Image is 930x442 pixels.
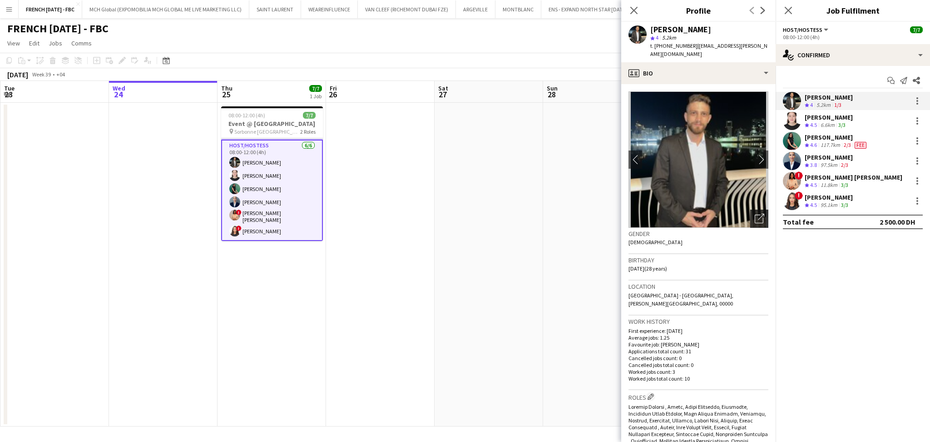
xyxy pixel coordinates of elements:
button: FRENCH [DATE] - FBC [19,0,82,18]
span: 7/7 [309,85,322,92]
span: ! [795,191,803,200]
span: Jobs [49,39,62,47]
app-skills-label: 1/3 [834,101,841,108]
span: View [7,39,20,47]
div: Crew has different fees then in role [853,141,868,149]
app-skills-label: 3/3 [841,201,848,208]
h3: Location [628,282,768,291]
span: t. [PHONE_NUMBER] [650,42,697,49]
p: Cancelled jobs total count: 0 [628,362,768,368]
div: 08:00-12:00 (4h) [783,34,923,40]
p: Cancelled jobs count: 0 [628,355,768,362]
span: | [EMAIL_ADDRESS][PERSON_NAME][DOMAIN_NAME] [650,42,767,57]
span: ! [795,171,803,180]
div: [PERSON_NAME] [805,133,868,141]
span: Sorbonne [GEOGRAPHIC_DATA] [234,128,300,135]
span: Week 39 [30,71,53,78]
span: 4.5 [810,201,817,208]
a: Jobs [45,37,66,49]
span: 7/7 [303,112,316,119]
h3: Event @ [GEOGRAPHIC_DATA] [221,120,323,128]
p: Favourite job: [PERSON_NAME] [628,341,768,348]
span: 27 [437,89,448,100]
div: 2 500.00 DH [880,217,915,226]
h3: Job Fulfilment [776,5,930,16]
app-skills-label: 2/3 [844,141,851,148]
button: MONTBLANC [495,0,541,18]
div: [PERSON_NAME] [805,113,853,121]
span: 08:00-12:00 (4h) [228,112,265,119]
button: WEAREINFLUENCE [301,0,358,18]
a: Edit [25,37,43,49]
app-job-card: 08:00-12:00 (4h)7/7Event @ [GEOGRAPHIC_DATA] Sorbonne [GEOGRAPHIC_DATA]2 RolesInternal1/108:00-08... [221,106,323,241]
div: Confirmed [776,44,930,66]
span: 4.5 [810,181,817,188]
div: Bio [621,62,776,84]
span: Fee [855,142,866,149]
span: 5.2km [660,34,678,41]
span: Fri [330,84,337,92]
span: Thu [221,84,232,92]
span: [DATE] (28 years) [628,265,667,272]
div: [PERSON_NAME] [PERSON_NAME] [805,173,902,181]
div: 6.6km [819,121,836,129]
button: VAN CLEEF (RICHEMONT DUBAI FZE) [358,0,456,18]
span: 24 [111,89,125,100]
span: ! [236,210,242,215]
span: 4 [656,34,658,41]
div: [PERSON_NAME] [805,93,853,101]
div: [DATE] [7,70,28,79]
span: 4 [810,101,813,108]
p: First experience: [DATE] [628,327,768,334]
span: Tue [4,84,15,92]
span: Comms [71,39,92,47]
h3: Profile [621,5,776,16]
div: +04 [56,71,65,78]
span: ! [236,226,242,231]
span: [GEOGRAPHIC_DATA] - [GEOGRAPHIC_DATA], [PERSON_NAME][GEOGRAPHIC_DATA], 00000 [628,292,733,307]
div: [PERSON_NAME] [805,153,853,161]
img: Crew avatar or photo [628,91,768,228]
span: Sat [438,84,448,92]
h3: Birthday [628,256,768,264]
div: 11.8km [819,181,839,189]
span: 7/7 [910,26,923,33]
app-skills-label: 2/3 [841,161,848,168]
span: 25 [220,89,232,100]
app-skills-label: 3/3 [838,121,846,128]
span: 23 [3,89,15,100]
span: 4.6 [810,141,817,148]
div: [PERSON_NAME] [805,193,853,201]
button: ARGEVILLE [456,0,495,18]
span: 2 Roles [300,128,316,135]
button: SAINT LAURENT [249,0,301,18]
h3: Roles [628,392,768,402]
span: 4.5 [810,121,817,128]
p: Worked jobs count: 3 [628,368,768,375]
h1: FRENCH [DATE] - FBC [7,22,109,35]
span: Host/Hostess [783,26,822,33]
div: 95.1km [819,201,839,209]
app-card-role: Host/Hostess6/608:00-12:00 (4h)[PERSON_NAME][PERSON_NAME][PERSON_NAME][PERSON_NAME]![PERSON_NAME]... [221,140,323,241]
button: ENS - EXPAND NORTH STAR [DATE] -[DATE] [541,0,653,18]
span: Wed [113,84,125,92]
h3: Gender [628,230,768,238]
span: [DEMOGRAPHIC_DATA] [628,239,683,246]
div: 1 Job [310,93,322,100]
a: Comms [68,37,95,49]
p: Average jobs: 1.25 [628,334,768,341]
p: Applications total count: 31 [628,348,768,355]
app-skills-label: 3/3 [841,181,848,188]
a: View [4,37,24,49]
div: 5.2km [815,101,832,109]
div: 117.7km [819,141,842,149]
span: Sun [547,84,558,92]
div: 97.5km [819,161,839,169]
span: 28 [545,89,558,100]
div: Total fee [783,217,814,226]
button: Host/Hostess [783,26,830,33]
h3: Work history [628,317,768,326]
span: Edit [29,39,40,47]
span: 3.8 [810,161,817,168]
